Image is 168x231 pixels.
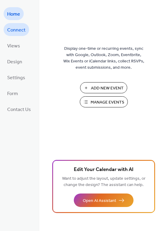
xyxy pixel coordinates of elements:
span: Home [7,10,20,19]
span: Settings [7,73,25,82]
a: Design [4,55,26,68]
a: Settings [4,71,29,84]
a: Form [4,87,22,100]
button: Manage Events [80,96,128,107]
span: Manage Events [91,99,124,106]
span: Add New Event [91,85,124,91]
a: Home [4,7,24,20]
span: Edit Your Calendar with AI [74,166,133,174]
span: Connect [7,25,25,35]
span: Views [7,41,20,51]
button: Add New Event [80,82,127,93]
span: Design [7,57,22,67]
a: Connect [4,23,29,36]
span: Contact Us [7,105,31,114]
span: Display one-time or recurring events, sync with Google, Outlook, Zoom, Eventbrite, Wix Events or ... [63,46,144,71]
a: Views [4,39,24,52]
span: Form [7,89,18,98]
span: Open AI Assistant [83,198,116,204]
span: Want to adjust the layout, update settings, or change the design? The assistant can help. [62,175,145,189]
a: Contact Us [4,103,34,115]
button: Open AI Assistant [74,193,133,207]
